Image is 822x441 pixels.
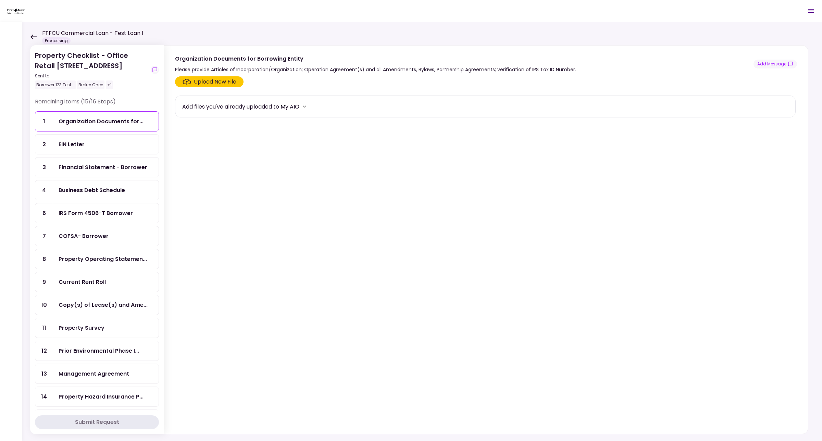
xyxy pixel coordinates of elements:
[35,409,159,430] a: 15Rent Roll and Past Due Affidavit
[7,6,25,16] img: Partner icon
[59,232,109,240] div: COFSA- Borrower
[35,272,159,292] a: 9Current Rent Roll
[59,324,104,332] div: Property Survey
[35,50,148,89] div: Property Checklist - Office Retail [STREET_ADDRESS]
[151,66,159,74] button: show-messages
[42,29,144,37] h1: FTFCU Commercial Loan - Test Loan 1
[35,364,159,384] a: 13Management Agreement
[35,249,159,269] a: 8Property Operating Statements
[299,101,310,112] button: more
[42,37,71,44] div: Processing
[35,341,53,361] div: 12
[35,318,159,338] a: 11Property Survey
[35,134,159,154] a: 2EIN Letter
[35,387,159,407] a: 14Property Hazard Insurance Policy and Liability Insurance Policy
[59,140,85,149] div: EIN Letter
[59,278,106,286] div: Current Rent Roll
[175,65,576,74] div: Please provide Articles of Incorporation/Organization; Operation Agreement(s) and all Amendments,...
[35,318,53,338] div: 11
[59,301,148,309] div: Copy(s) of Lease(s) and Amendment(s)
[35,111,159,131] a: 1Organization Documents for Borrowing Entity
[35,341,159,361] a: 12Prior Environmental Phase I and/or Phase II
[182,102,299,111] div: Add files you've already uploaded to My AIO
[175,76,244,87] span: Click here to upload the required document
[59,369,129,378] div: Management Agreement
[35,203,53,223] div: 6
[59,186,125,194] div: Business Debt Schedule
[35,410,53,429] div: 15
[35,203,159,223] a: 6IRS Form 4506-T Borrower
[35,415,159,429] button: Submit Request
[754,60,797,68] button: show-messages
[35,80,76,89] div: Borrower 123 Test...
[59,255,147,263] div: Property Operating Statements
[35,180,53,200] div: 4
[35,180,159,200] a: 4Business Debt Schedule
[59,209,133,217] div: IRS Form 4506-T Borrower
[75,418,119,426] div: Submit Request
[35,226,159,246] a: 7COFSA- Borrower
[59,392,144,401] div: Property Hazard Insurance Policy and Liability Insurance Policy
[59,117,144,126] div: Organization Documents for Borrowing Entity
[35,112,53,131] div: 1
[59,346,139,355] div: Prior Environmental Phase I and/or Phase II
[35,364,53,383] div: 13
[35,73,148,79] div: Sent to:
[35,295,159,315] a: 10Copy(s) of Lease(s) and Amendment(s)
[77,80,104,89] div: Broker Chee
[164,45,808,434] div: Organization Documents for Borrowing EntityPlease provide Articles of Incorporation/Organization;...
[35,387,53,406] div: 14
[35,272,53,292] div: 9
[194,78,236,86] div: Upload New File
[35,157,53,177] div: 3
[35,157,159,177] a: 3Financial Statement - Borrower
[35,249,53,269] div: 8
[803,3,819,19] button: Open menu
[175,54,576,63] div: Organization Documents for Borrowing Entity
[35,226,53,246] div: 7
[35,98,159,111] div: Remaining items (15/16 Steps)
[35,135,53,154] div: 2
[35,295,53,315] div: 10
[106,80,113,89] div: +1
[59,163,147,172] div: Financial Statement - Borrower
